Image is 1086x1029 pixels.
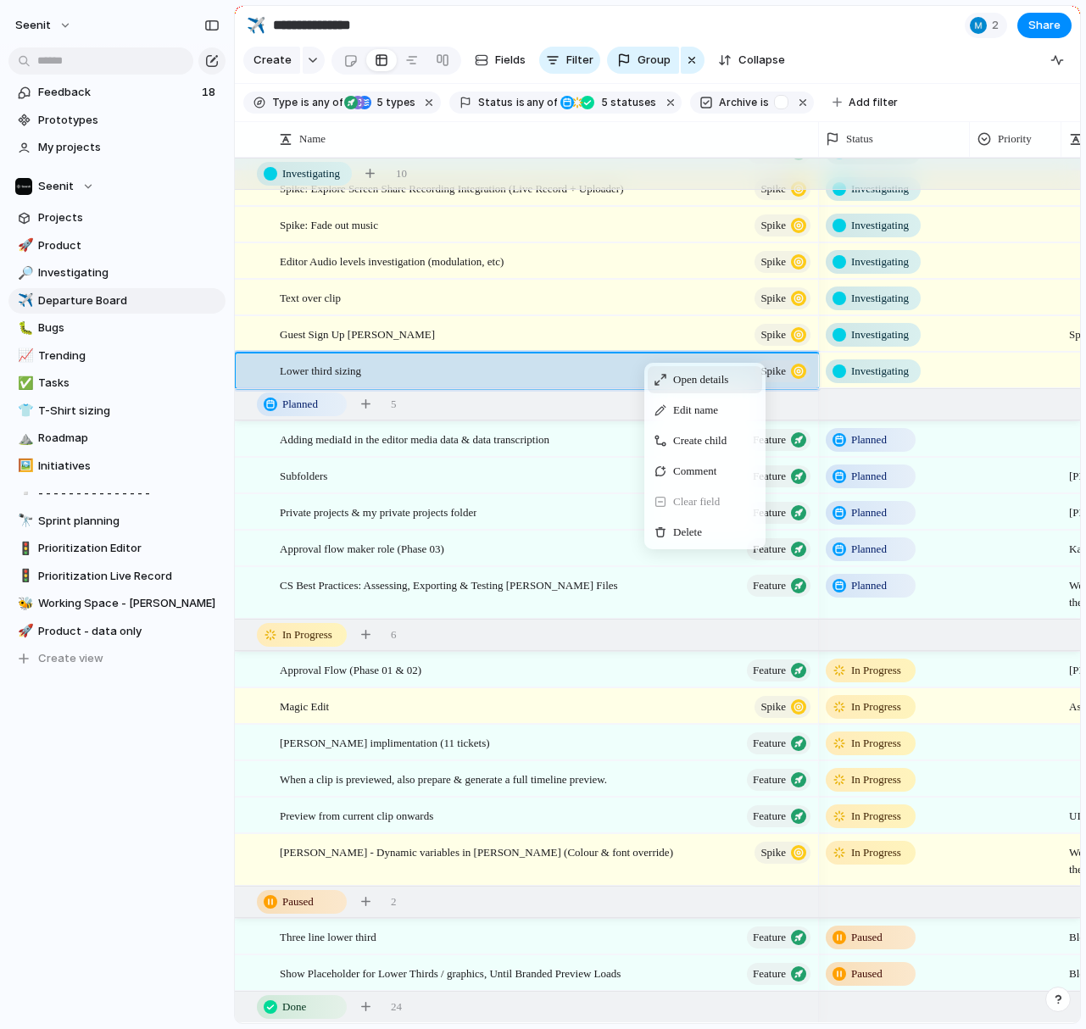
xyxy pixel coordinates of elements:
button: Filter [539,47,600,74]
a: My projects [8,135,226,160]
span: Comment [673,463,716,480]
span: Create [253,52,292,69]
button: isany of [298,93,346,112]
button: 🖼️ [15,458,32,475]
span: Trending [38,348,220,364]
a: 🚀Product [8,233,226,259]
button: Seenit [8,174,226,199]
button: Create view [8,646,226,671]
span: Edit name [673,402,718,419]
div: ▫️ [18,484,30,503]
a: 👕T-Shirt sizing [8,398,226,424]
div: 🚦 [18,539,30,559]
span: - - - - - - - - - - - - - - - [38,485,220,502]
button: Create [243,47,300,74]
span: Prioritization Editor [38,540,220,557]
span: 5 [596,96,610,108]
span: Filter [566,52,593,69]
a: 🚦Prioritization Editor [8,536,226,561]
a: 🖼️Initiatives [8,453,226,479]
span: Group [638,52,671,69]
div: 🔭 [18,511,30,531]
a: ⛰️Roadmap [8,426,226,451]
button: 🚦 [15,568,32,585]
button: 5 statuses [559,93,660,112]
a: 🚀Product - data only [8,619,226,644]
span: Fields [495,52,526,69]
button: isany of [513,93,561,112]
span: Create child [673,432,727,449]
button: Group [607,47,679,74]
a: ✅Tasks [8,370,226,396]
a: 📈Trending [8,343,226,369]
div: 🚀 [18,236,30,255]
button: 🚀 [15,237,32,254]
button: Fields [468,47,532,74]
span: Prototypes [38,112,220,129]
span: 5 [371,96,386,108]
a: 🚦Prioritization Live Record [8,564,226,589]
div: 🚀 [18,621,30,641]
span: Delete [673,524,702,541]
span: 18 [202,84,219,101]
div: ✅ [18,374,30,393]
a: ▫️- - - - - - - - - - - - - - - [8,481,226,506]
div: 🐝 [18,594,30,614]
span: Archive [719,95,757,110]
button: ⛰️ [15,430,32,447]
span: 2 [992,17,1004,34]
span: Tasks [38,375,220,392]
button: 5 types [344,93,419,112]
button: ✈️ [15,292,32,309]
div: 👕 [18,401,30,420]
span: Bugs [38,320,220,337]
span: Seenit [38,178,74,195]
button: Add filter [822,91,908,114]
button: ✅ [15,375,32,392]
span: Initiatives [38,458,220,475]
div: ⛰️ [18,429,30,448]
span: types [371,95,415,110]
button: 🐝 [15,595,32,612]
span: Add filter [849,95,898,110]
div: 🐛 [18,319,30,338]
span: any of [309,95,343,110]
button: 👕 [15,403,32,420]
span: is [760,95,769,110]
span: Clear field [673,493,720,510]
a: 🔭Sprint planning [8,509,226,534]
span: any of [525,95,558,110]
span: My projects [38,139,220,156]
span: Working Space - [PERSON_NAME] [38,595,220,612]
a: Prototypes [8,108,226,133]
a: Projects [8,205,226,231]
a: 🐛Bugs [8,315,226,341]
a: 🔎Investigating [8,260,226,286]
button: 📈 [15,348,32,364]
span: Sprint planning [38,513,220,530]
span: Investigating [38,264,220,281]
a: ✈️Departure Board [8,288,226,314]
div: ✈️ [18,291,30,310]
span: Feedback [38,84,197,101]
button: Seenit [8,12,81,39]
span: Type [272,95,298,110]
button: 🚦 [15,540,32,557]
span: statuses [596,95,656,110]
span: T-Shirt sizing [38,403,220,420]
span: Status [478,95,513,110]
a: 🐝Working Space - [PERSON_NAME] [8,591,226,616]
button: Collapse [711,47,792,74]
button: 🚀 [15,623,32,640]
a: Feedback18 [8,80,226,105]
